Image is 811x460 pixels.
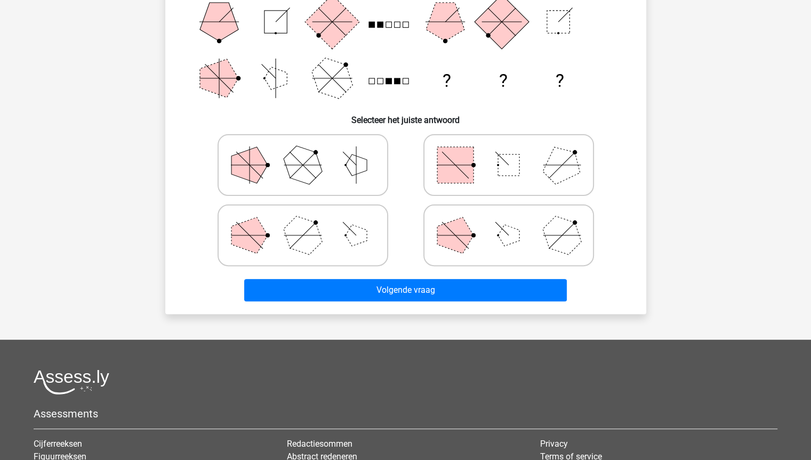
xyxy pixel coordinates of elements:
[182,106,629,125] h6: Selecteer het juiste antwoord
[34,439,82,449] a: Cijferreeksen
[287,439,352,449] a: Redactiesommen
[442,70,451,91] text: ?
[556,70,564,91] text: ?
[499,70,507,91] text: ?
[34,407,777,420] h5: Assessments
[540,439,568,449] a: Privacy
[244,279,567,301] button: Volgende vraag
[34,369,109,395] img: Assessly logo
